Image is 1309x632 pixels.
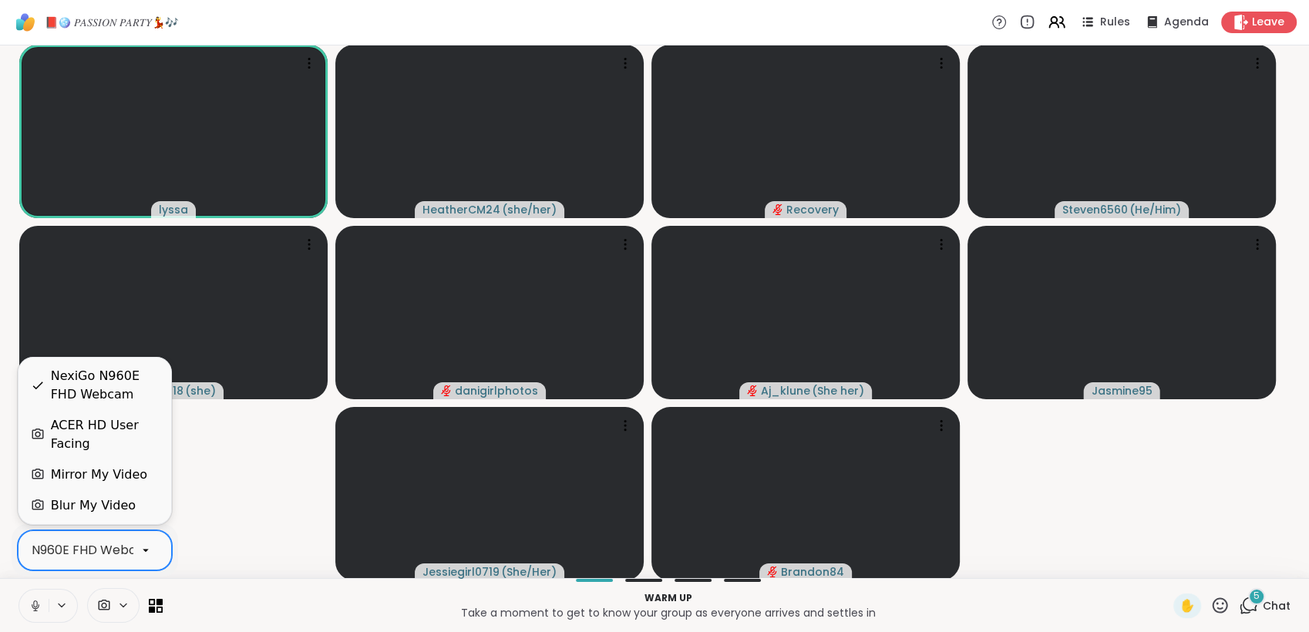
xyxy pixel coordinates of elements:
span: ( she ) [185,383,216,398]
span: Agenda [1164,15,1209,30]
span: Chat [1263,598,1290,614]
span: Jessiegirl0719 [422,564,500,580]
span: audio-muted [767,566,778,577]
span: Jasmine95 [1092,383,1153,398]
span: Brandon84 [781,564,844,580]
div: Blur My Video [51,496,136,515]
span: Leave [1252,15,1284,30]
span: ( She her ) [812,383,864,398]
span: 📕🪩 𝑃𝐴𝑆𝑆𝐼𝑂𝑁 𝑃𝐴𝑅𝑇𝑌💃🎶 [45,15,178,30]
span: ✋ [1179,597,1195,615]
span: lyssa [159,202,188,217]
div: NexiGo N960E FHD Webcam [51,367,159,404]
p: Take a moment to get to know your group as everyone arrives and settles in [172,605,1164,620]
span: ( He/Him ) [1129,202,1181,217]
span: HeatherCM24 [422,202,500,217]
span: ( she/her ) [502,202,557,217]
div: Mirror My Video [51,466,147,484]
span: audio-muted [747,385,758,396]
span: Steven6560 [1062,202,1128,217]
span: audio-muted [441,385,452,396]
span: 5 [1253,590,1260,603]
span: ( She/Her ) [501,564,557,580]
p: Warm up [172,591,1164,605]
img: ShareWell Logomark [12,9,39,35]
span: Aj_klune [761,383,810,398]
span: audio-muted [772,204,783,215]
div: ACER HD User Facing [51,416,159,453]
span: Rules [1100,15,1130,30]
span: danigirlphotos [455,383,538,398]
span: Recovery [786,202,839,217]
